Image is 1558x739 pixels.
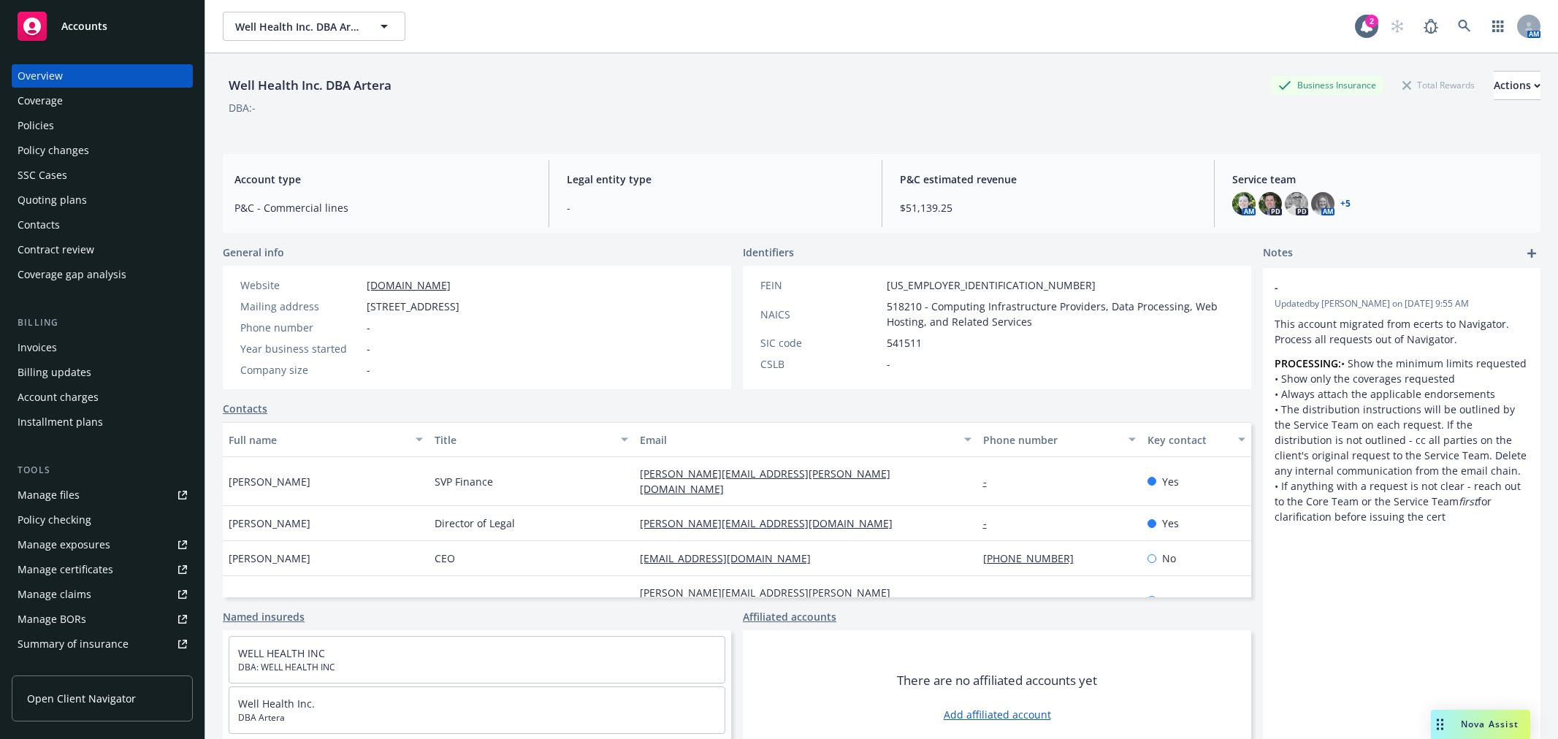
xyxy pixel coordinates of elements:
div: Overview [18,64,63,88]
a: Manage claims [12,583,193,606]
div: Billing updates [18,361,91,384]
div: Policy changes [18,139,89,162]
button: Actions [1494,71,1540,100]
span: Open Client Navigator [27,691,136,706]
img: photo [1259,192,1282,215]
a: +5 [1340,199,1351,208]
div: Tools [12,463,193,478]
div: Installment plans [18,410,103,434]
a: - [983,516,998,530]
a: Policies [12,114,193,137]
a: Invoices [12,336,193,359]
a: [PERSON_NAME][EMAIL_ADDRESS][PERSON_NAME][DOMAIN_NAME] [640,467,890,496]
a: Manage exposures [12,533,193,556]
div: NAICS [760,307,881,322]
div: Manage exposures [18,533,110,556]
a: Contacts [12,213,193,237]
p: This account migrated from ecerts to Navigator. Process all requests out of Navigator. [1275,316,1529,347]
span: - [367,320,370,335]
div: Coverage gap analysis [18,263,126,286]
span: Notes [1263,245,1293,262]
div: Phone number [240,320,361,335]
div: Drag to move [1431,710,1449,739]
span: No [1162,551,1176,566]
span: Account type [234,172,531,187]
div: Billing [12,315,193,330]
a: Affiliated accounts [743,609,836,624]
span: General info [223,245,284,260]
div: Phone number [983,432,1120,448]
img: photo [1232,192,1256,215]
a: Start snowing [1383,12,1412,41]
div: Website [240,277,361,293]
span: Director of Legal [435,516,515,531]
a: [PERSON_NAME][EMAIL_ADDRESS][DOMAIN_NAME] [640,516,904,530]
div: Summary of insurance [18,632,129,656]
div: Manage BORs [18,608,86,631]
button: Title [429,422,635,457]
span: [STREET_ADDRESS] [367,299,459,314]
span: There are no affiliated accounts yet [897,672,1097,689]
button: Well Health Inc. DBA Artera [223,12,405,41]
a: Contract review [12,238,193,261]
a: Manage certificates [12,558,193,581]
div: Full name [229,432,407,448]
button: Full name [223,422,429,457]
div: Policies [18,114,54,137]
span: [PERSON_NAME] [229,516,310,531]
span: Yes [1162,516,1179,531]
span: [PERSON_NAME] [229,474,310,489]
a: Policy changes [12,139,193,162]
span: - [367,362,370,378]
div: Well Health Inc. DBA Artera [223,76,397,95]
a: add [1523,245,1540,262]
a: [EMAIL_ADDRESS][DOMAIN_NAME] [640,551,822,565]
span: Identifiers [743,245,794,260]
span: Updated by [PERSON_NAME] on [DATE] 9:55 AM [1275,297,1529,310]
a: Well Health Inc. [238,697,315,711]
div: Mailing address [240,299,361,314]
span: 541511 [887,335,922,351]
a: Add affiliated account [944,707,1051,722]
a: Manage BORs [12,608,193,631]
div: Coverage [18,89,63,112]
div: Title [435,432,613,448]
a: Account charges [12,386,193,409]
div: SSC Cases [18,164,67,187]
span: DBA Artera [238,711,716,724]
div: Manage certificates [18,558,113,581]
div: SIC code [760,335,881,351]
span: - [435,593,438,608]
div: Invoices [18,336,57,359]
a: Manage files [12,483,193,507]
a: Overview [12,64,193,88]
div: 2 [1365,15,1378,28]
div: Manage files [18,483,80,507]
a: Named insureds [223,609,305,624]
a: - [983,594,998,608]
div: Year business started [240,341,361,356]
div: Contract review [18,238,94,261]
button: Phone number [977,422,1142,457]
span: - [567,200,863,215]
span: Accounts [61,20,107,32]
strong: PROCESSING: [1275,356,1341,370]
button: Nova Assist [1431,710,1530,739]
a: SSC Cases [12,164,193,187]
a: - [983,475,998,489]
button: Key contact [1142,422,1251,457]
span: Yes [1162,474,1179,489]
button: Email [634,422,977,457]
span: [US_EMPLOYER_IDENTIFICATION_NUMBER] [887,277,1096,293]
div: Email [640,432,955,448]
a: [PHONE_NUMBER] [983,551,1085,565]
span: DBA: WELL HEALTH INC [238,661,716,674]
div: -Updatedby [PERSON_NAME] on [DATE] 9:55 AMThis account migrated from ecerts to Navigator. Process... [1263,268,1540,536]
em: first [1459,494,1478,508]
a: WELL HEALTH INC [238,646,325,660]
a: Billing updates [12,361,193,384]
div: Company size [240,362,361,378]
span: Legal entity type [567,172,863,187]
span: - [887,356,890,372]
